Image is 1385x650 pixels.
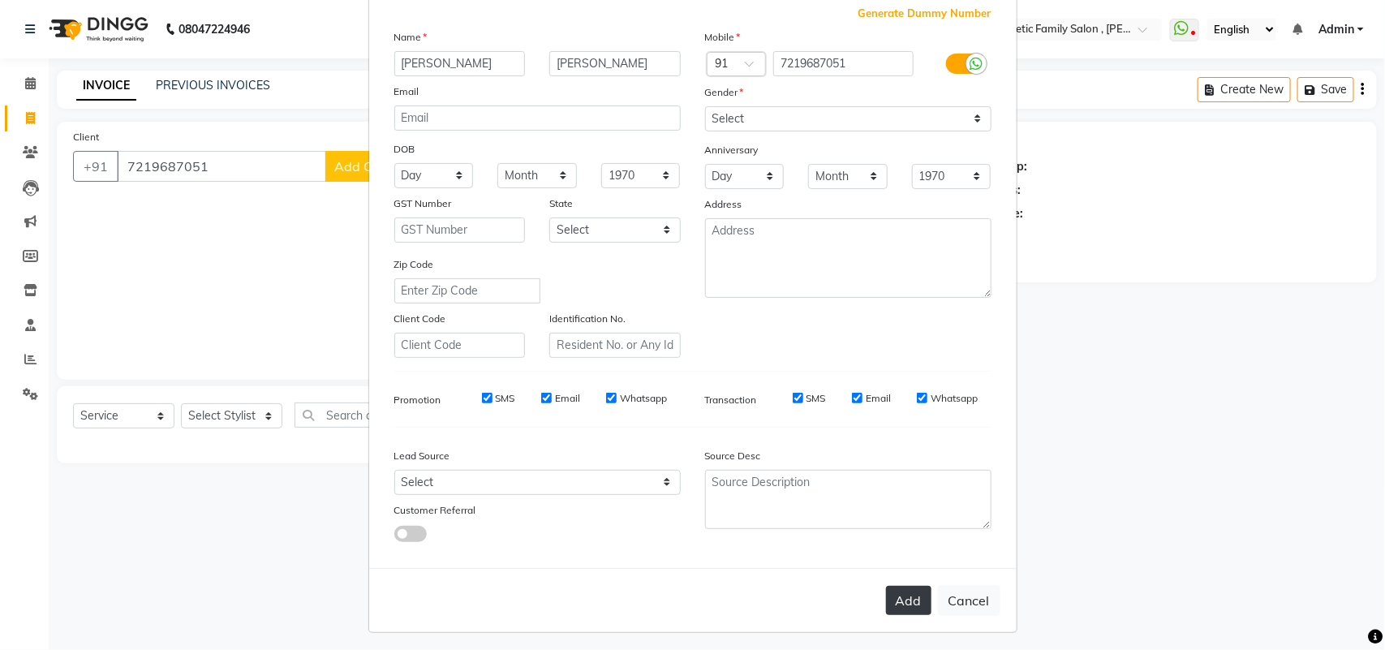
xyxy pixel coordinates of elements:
[549,196,573,211] label: State
[866,391,891,406] label: Email
[394,312,446,326] label: Client Code
[931,391,978,406] label: Whatsapp
[705,85,744,100] label: Gender
[886,586,931,615] button: Add
[394,393,441,407] label: Promotion
[806,391,826,406] label: SMS
[705,30,741,45] label: Mobile
[496,391,515,406] label: SMS
[394,196,452,211] label: GST Number
[394,217,526,243] input: GST Number
[549,333,681,358] input: Resident No. or Any Id
[394,278,540,303] input: Enter Zip Code
[705,197,742,212] label: Address
[394,51,526,76] input: First Name
[394,333,526,358] input: Client Code
[620,391,667,406] label: Whatsapp
[705,449,761,463] label: Source Desc
[858,6,991,22] span: Generate Dummy Number
[705,143,759,157] label: Anniversary
[394,449,450,463] label: Lead Source
[394,257,434,272] label: Zip Code
[549,51,681,76] input: Last Name
[705,393,757,407] label: Transaction
[394,503,476,518] label: Customer Referral
[773,51,914,76] input: Mobile
[394,30,428,45] label: Name
[394,142,415,157] label: DOB
[938,585,1000,616] button: Cancel
[555,391,580,406] label: Email
[394,105,681,131] input: Email
[549,312,626,326] label: Identification No.
[394,84,419,99] label: Email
